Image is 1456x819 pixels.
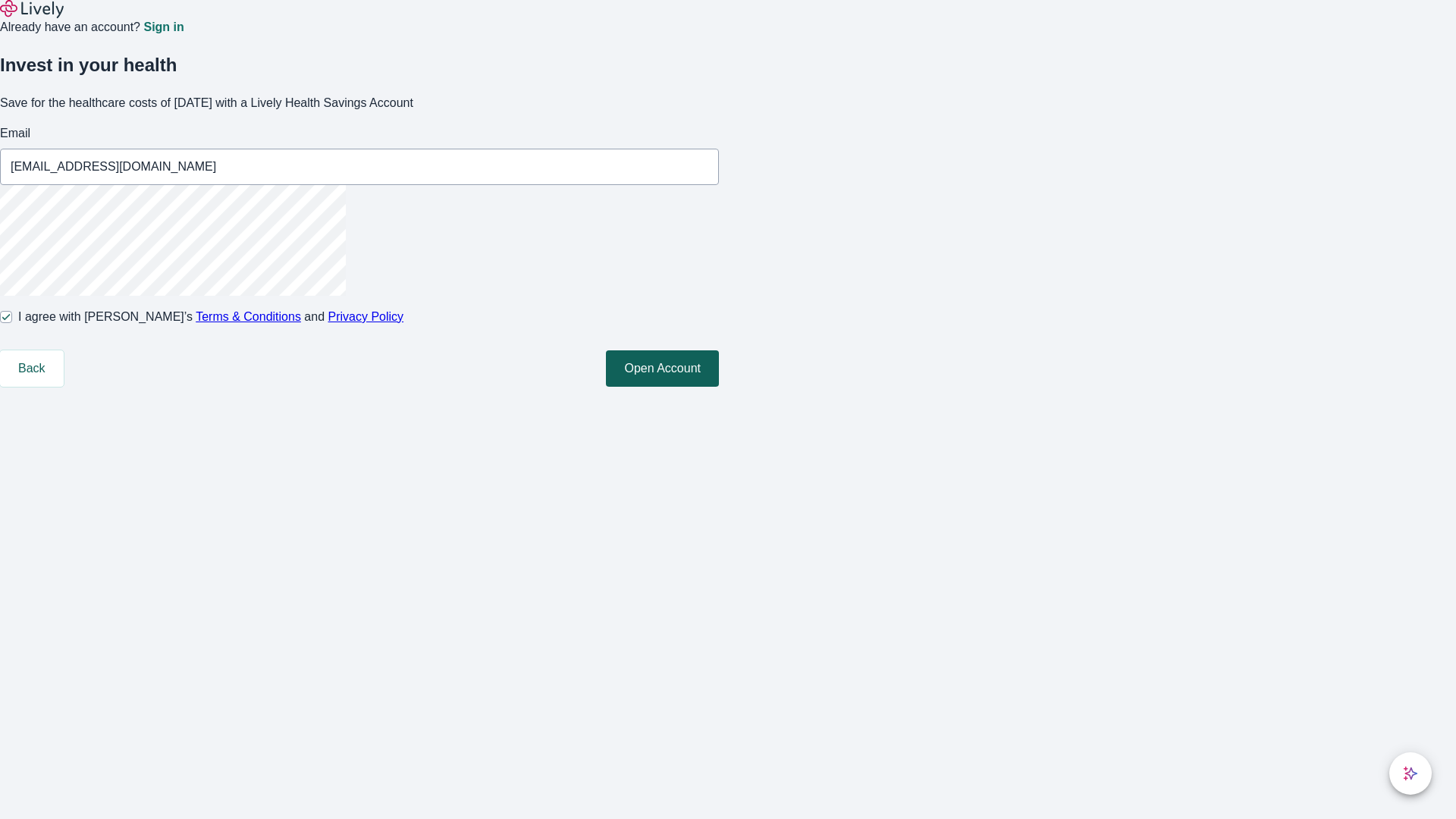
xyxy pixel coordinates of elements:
a: Privacy Policy [328,310,404,323]
button: chat [1389,752,1432,795]
svg: Lively AI Assistant [1403,766,1418,781]
a: Terms & Conditions [196,310,301,323]
button: Open Account [606,350,719,387]
span: I agree with [PERSON_NAME]’s and [18,308,403,326]
a: Sign in [143,21,184,33]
